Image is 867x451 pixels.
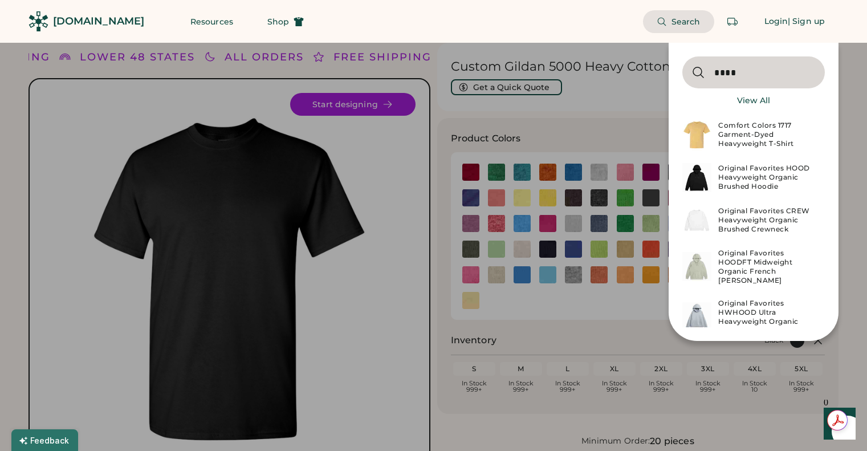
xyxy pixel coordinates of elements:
[682,199,711,242] img: Api-URL-2025-02-03T01-54-22-532_clipped_rev_1.jpeg
[682,113,711,156] img: 1717-Mustard-Front.jpg
[718,299,818,335] div: Original Favorites HWHOOD Ultra Heavyweight Organic French [PERSON_NAME]
[643,10,714,33] button: Search
[721,10,744,33] button: Retrieve an order
[718,164,818,191] div: Original Favorites HOOD Heavyweight Organic Brushed Hoodie
[718,206,818,234] div: Original Favorites CREW Heavyweight Organic Brushed Crewneck
[682,245,711,288] img: HOODFT-Sage-Front.jpg
[737,95,770,107] div: View All
[718,121,818,148] div: Comfort Colors 1717 Garment-Dyed Heavyweight T-Shirt
[788,16,825,27] div: | Sign up
[671,18,701,26] span: Search
[267,18,289,26] span: Shop
[718,249,818,285] div: Original Favorites HOODFT Midweight Organic French [PERSON_NAME]
[254,10,318,33] button: Shop
[177,10,247,33] button: Resources
[53,14,144,29] div: [DOMAIN_NAME]
[813,400,862,449] iframe: Front Chat
[682,156,711,199] img: HOOD-Black-Front.jpg
[764,16,788,27] div: Login
[682,295,711,338] img: HWHOOD-Mineral-Front.jpg
[29,11,48,31] img: Rendered Logo - Screens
